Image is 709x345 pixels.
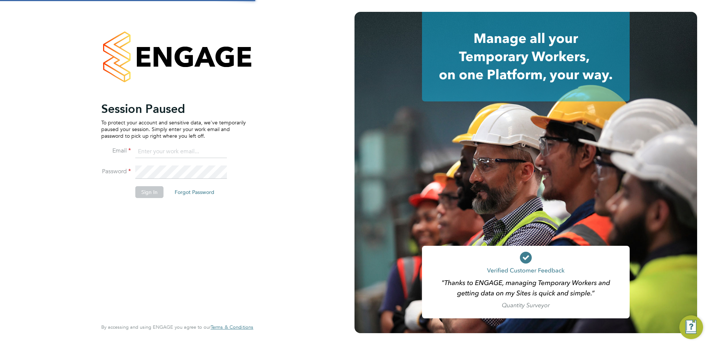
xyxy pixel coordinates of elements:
[211,324,253,330] a: Terms & Conditions
[101,168,131,175] label: Password
[101,119,246,140] p: To protect your account and sensitive data, we've temporarily paused your session. Simply enter y...
[135,145,227,158] input: Enter your work email...
[169,186,220,198] button: Forgot Password
[101,147,131,155] label: Email
[679,315,703,339] button: Engage Resource Center
[211,324,253,330] span: Terms & Conditions
[101,324,253,330] span: By accessing and using ENGAGE you agree to our
[135,186,164,198] button: Sign In
[101,101,246,116] h2: Session Paused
